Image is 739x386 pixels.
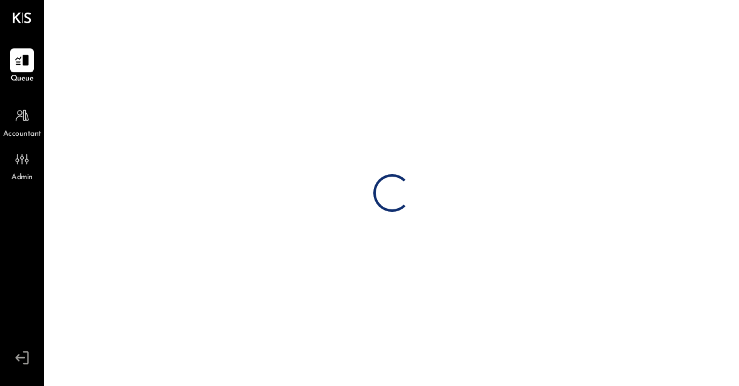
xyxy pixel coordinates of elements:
[1,104,43,140] a: Accountant
[1,147,43,184] a: Admin
[11,74,34,85] span: Queue
[11,172,33,184] span: Admin
[3,129,41,140] span: Accountant
[1,48,43,85] a: Queue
